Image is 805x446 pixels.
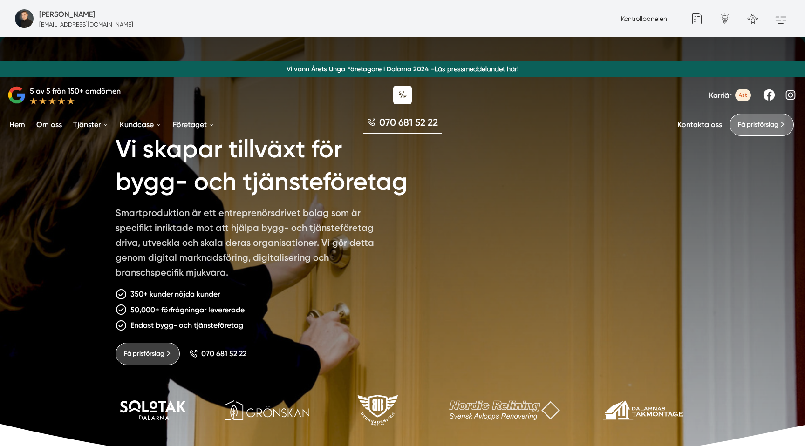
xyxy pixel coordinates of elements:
[379,115,438,129] span: 070 681 52 22
[116,343,180,365] a: Få prisförslag
[39,8,95,20] h5: Super Administratör
[730,114,794,136] a: Få prisförslag
[738,120,778,130] span: Få prisförslag
[709,91,731,100] span: Karriär
[130,288,220,300] p: 350+ kunder nöjda kunder
[124,349,164,359] span: Få prisförslag
[34,113,64,136] a: Om oss
[7,113,27,136] a: Hem
[677,120,722,129] a: Kontakta oss
[189,349,246,358] a: 070 681 52 22
[735,89,751,101] span: 4st
[171,113,217,136] a: Företaget
[39,20,133,29] p: [EMAIL_ADDRESS][DOMAIN_NAME]
[116,122,441,205] h1: Vi skapar tillväxt för bygg- och tjänsteföretag
[130,319,243,331] p: Endast bygg- och tjänsteföretag
[435,65,518,73] a: Läs pressmeddelandet här!
[130,304,245,316] p: 50,000+ förfrågningar levererade
[71,113,110,136] a: Tjänster
[621,15,667,22] a: Kontrollpanelen
[363,115,442,134] a: 070 681 52 22
[30,85,121,97] p: 5 av 5 från 150+ omdömen
[201,349,246,358] span: 070 681 52 22
[709,89,751,101] a: Karriär 4st
[116,205,384,284] p: Smartproduktion är ett entreprenörsdrivet bolag som är specifikt inriktade mot att hjälpa bygg- o...
[15,9,34,28] img: foretagsbild-pa-smartproduktion-ett-foretag-i-dalarnas-lan-2023.jpg
[4,64,801,74] p: Vi vann Årets Unga Företagare i Dalarna 2024 –
[118,113,164,136] a: Kundcase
